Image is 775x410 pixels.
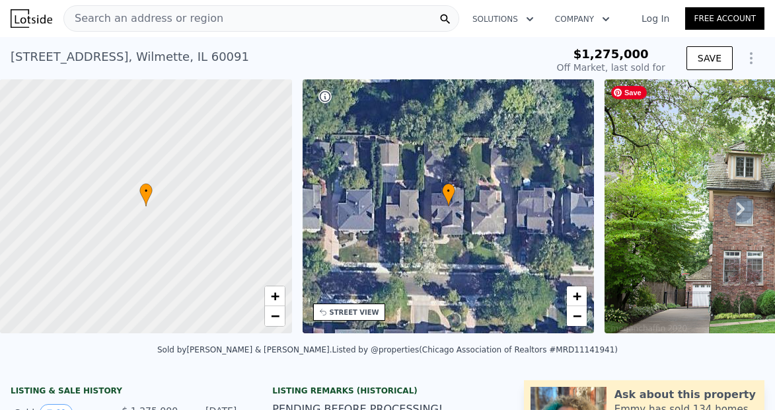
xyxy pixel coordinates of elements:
span: $1,275,000 [573,47,649,61]
a: Zoom in [567,286,587,306]
a: Log In [626,12,685,25]
span: Save [611,86,647,99]
div: Ask about this property [614,387,756,403]
div: • [442,183,455,206]
a: Free Account [685,7,764,30]
div: Listed by @properties (Chicago Association of Realtors #MRD11141941) [332,345,618,354]
button: SAVE [686,46,733,70]
div: Sold by [PERSON_NAME] & [PERSON_NAME] . [157,345,332,354]
span: − [573,307,581,324]
div: • [139,183,153,206]
span: • [442,185,455,197]
a: Zoom out [567,306,587,326]
div: LISTING & SALE HISTORY [11,386,240,399]
span: − [270,307,279,324]
button: Solutions [462,7,544,31]
div: STREET VIEW [330,307,379,317]
div: Off Market, last sold for [557,61,665,74]
a: Zoom in [265,286,285,306]
img: Lotside [11,9,52,28]
span: + [573,288,581,304]
span: + [270,288,279,304]
button: Company [544,7,620,31]
a: Zoom out [265,306,285,326]
div: Listing Remarks (Historical) [272,386,502,396]
button: Show Options [738,45,764,71]
span: Search an address or region [64,11,223,26]
span: • [139,185,153,197]
div: [STREET_ADDRESS] , Wilmette , IL 60091 [11,48,249,66]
